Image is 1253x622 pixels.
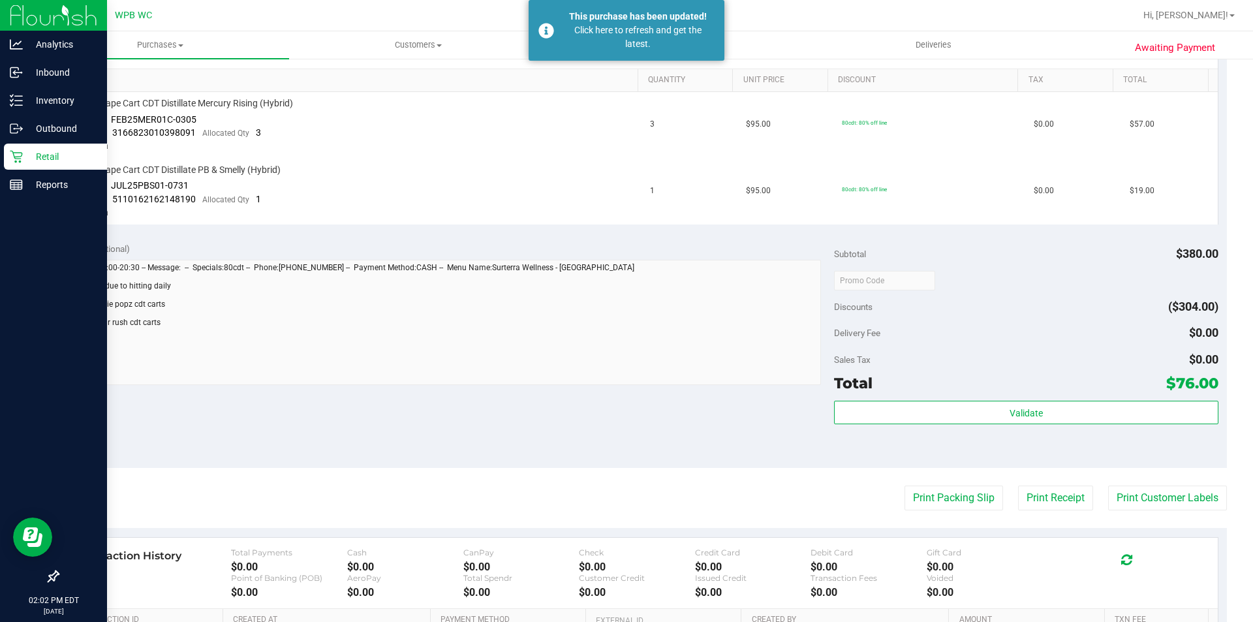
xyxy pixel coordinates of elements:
[1189,326,1218,339] span: $0.00
[23,93,101,108] p: Inventory
[838,75,1013,86] a: Discount
[10,94,23,107] inline-svg: Inventory
[112,194,196,204] span: 5110162162148190
[695,586,811,599] div: $0.00
[347,561,463,573] div: $0.00
[811,548,927,557] div: Debit Card
[579,573,695,583] div: Customer Credit
[1135,40,1215,55] span: Awaiting Payment
[1010,408,1043,418] span: Validate
[746,118,771,131] span: $95.00
[834,249,866,259] span: Subtotal
[463,548,580,557] div: CanPay
[290,39,546,51] span: Customers
[1034,118,1054,131] span: $0.00
[10,150,23,163] inline-svg: Retail
[561,23,715,51] div: Click here to refresh and get the latest.
[10,66,23,79] inline-svg: Inbound
[77,75,632,86] a: SKU
[75,164,281,176] span: FT 1g Vape Cart CDT Distillate PB & Smelly (Hybrid)
[463,586,580,599] div: $0.00
[23,121,101,136] p: Outbound
[743,75,823,86] a: Unit Price
[347,586,463,599] div: $0.00
[927,586,1043,599] div: $0.00
[905,486,1003,510] button: Print Packing Slip
[1168,300,1218,313] span: ($304.00)
[834,295,873,319] span: Discounts
[834,354,871,365] span: Sales Tax
[23,37,101,52] p: Analytics
[579,586,695,599] div: $0.00
[811,561,927,573] div: $0.00
[834,401,1218,424] button: Validate
[927,561,1043,573] div: $0.00
[842,119,887,126] span: 80cdt: 80% off line
[695,561,811,573] div: $0.00
[1018,486,1093,510] button: Print Receipt
[1189,352,1218,366] span: $0.00
[1123,75,1203,86] a: Total
[256,194,261,204] span: 1
[834,374,873,392] span: Total
[10,122,23,135] inline-svg: Outbound
[805,31,1062,59] a: Deliveries
[648,75,728,86] a: Quantity
[695,548,811,557] div: Credit Card
[202,195,249,204] span: Allocated Qty
[650,185,655,197] span: 1
[927,573,1043,583] div: Voided
[111,180,189,191] span: JUL25PBS01-0731
[1176,247,1218,260] span: $380.00
[31,39,289,51] span: Purchases
[1034,185,1054,197] span: $0.00
[811,573,927,583] div: Transaction Fees
[927,548,1043,557] div: Gift Card
[1143,10,1228,20] span: Hi, [PERSON_NAME]!
[10,178,23,191] inline-svg: Reports
[463,561,580,573] div: $0.00
[834,271,935,290] input: Promo Code
[1130,185,1154,197] span: $19.00
[561,10,715,23] div: This purchase has been updated!
[898,39,969,51] span: Deliveries
[231,573,347,583] div: Point of Banking (POB)
[31,31,289,59] a: Purchases
[347,573,463,583] div: AeroPay
[75,97,293,110] span: FT 1g Vape Cart CDT Distillate Mercury Rising (Hybrid)
[463,573,580,583] div: Total Spendr
[1166,374,1218,392] span: $76.00
[695,573,811,583] div: Issued Credit
[6,595,101,606] p: 02:02 PM EDT
[842,186,887,193] span: 80cdt: 80% off line
[579,561,695,573] div: $0.00
[23,149,101,164] p: Retail
[23,65,101,80] p: Inbound
[13,518,52,557] iframe: Resource center
[6,606,101,616] p: [DATE]
[1130,118,1154,131] span: $57.00
[231,548,347,557] div: Total Payments
[579,548,695,557] div: Check
[834,328,880,338] span: Delivery Fee
[10,38,23,51] inline-svg: Analytics
[112,127,196,138] span: 3166823010398091
[650,118,655,131] span: 3
[231,561,347,573] div: $0.00
[1108,486,1227,510] button: Print Customer Labels
[231,586,347,599] div: $0.00
[1029,75,1108,86] a: Tax
[347,548,463,557] div: Cash
[202,129,249,138] span: Allocated Qty
[746,185,771,197] span: $95.00
[115,10,152,21] span: WPB WC
[23,177,101,193] p: Reports
[256,127,261,138] span: 3
[289,31,547,59] a: Customers
[111,114,196,125] span: FEB25MER01C-0305
[811,586,927,599] div: $0.00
